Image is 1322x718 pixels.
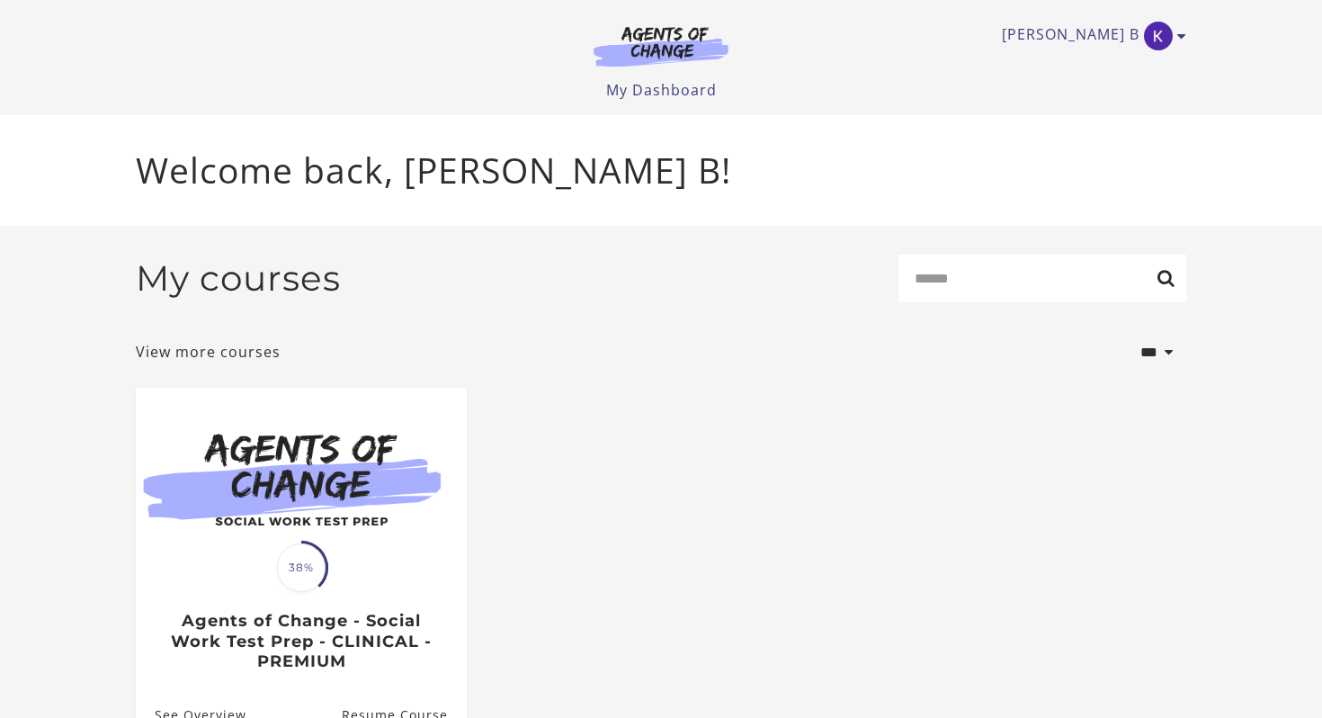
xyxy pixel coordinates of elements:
img: Agents of Change Logo [575,25,747,67]
a: View more courses [136,341,281,363]
p: Welcome back, [PERSON_NAME] B! [136,144,1186,197]
span: 38% [277,543,326,592]
a: My Dashboard [606,80,717,100]
a: Toggle menu [1002,22,1177,50]
h3: Agents of Change - Social Work Test Prep - CLINICAL - PREMIUM [155,611,447,672]
h2: My courses [136,257,341,300]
